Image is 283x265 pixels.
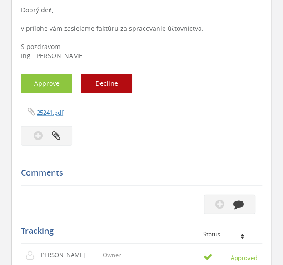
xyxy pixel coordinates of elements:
[25,250,39,260] img: user-icon.png
[21,168,255,177] h5: Comments
[37,108,63,116] a: 25241.pdf
[203,231,255,237] div: Status
[21,226,255,235] h5: Tracking
[103,250,121,259] p: Owner
[39,250,91,259] p: [PERSON_NAME]
[21,74,72,93] button: Approve
[81,74,132,93] button: Decline
[204,252,258,262] small: Approved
